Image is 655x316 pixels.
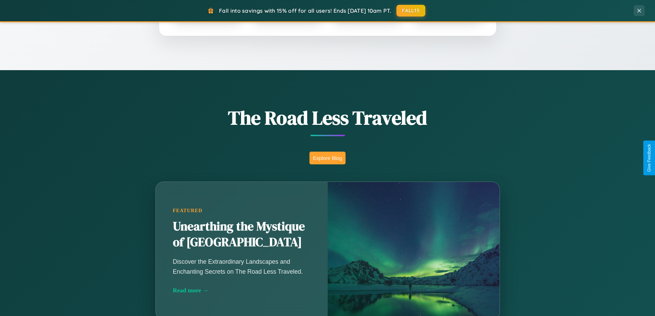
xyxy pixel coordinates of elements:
button: Explore Blog [309,152,346,164]
h1: The Road Less Traveled [121,105,534,131]
h2: Unearthing the Mystique of [GEOGRAPHIC_DATA] [173,219,310,250]
p: Discover the Extraordinary Landscapes and Enchanting Secrets on The Road Less Traveled. [173,257,310,276]
span: Fall into savings with 15% off for all users! Ends [DATE] 10am PT. [219,7,391,14]
button: FALL15 [396,5,425,17]
div: Give Feedback [647,144,652,172]
div: Read more → [173,287,310,294]
div: Featured [173,208,310,214]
